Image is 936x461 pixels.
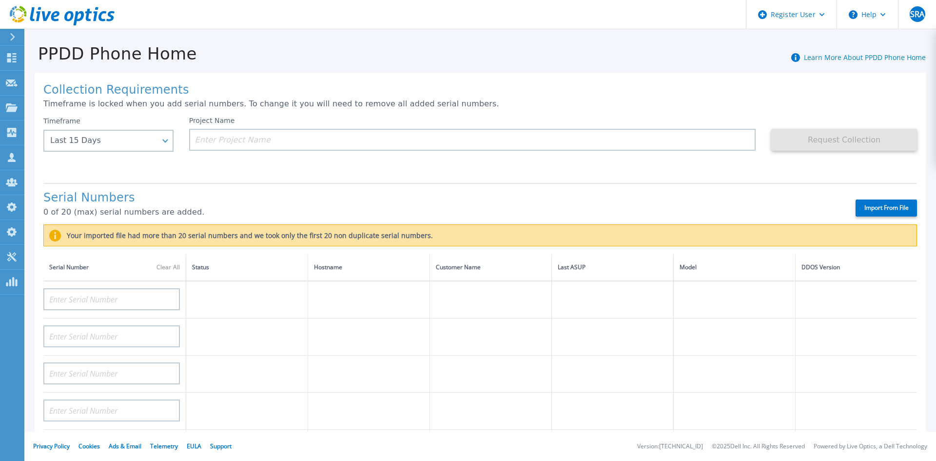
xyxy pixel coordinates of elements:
th: Hostname [308,254,429,281]
div: Last 15 Days [50,136,156,145]
div: Serial Number [49,262,180,273]
h1: PPDD Phone Home [24,44,197,63]
a: Privacy Policy [33,442,70,450]
th: Status [186,254,308,281]
p: Timeframe is locked when you add serial numbers. To change it you will need to remove all added s... [43,100,917,108]
button: Request Collection [771,129,917,151]
a: Cookies [78,442,100,450]
label: Import From File [856,200,917,217]
a: Telemetry [150,442,178,450]
input: Enter Serial Number [43,400,180,421]
a: Learn More About PPDD Phone Home [804,53,926,62]
p: 0 of 20 (max) serial numbers are added. [43,208,838,217]
th: Customer Name [429,254,551,281]
a: EULA [187,442,201,450]
input: Enter Serial Number [43,362,180,384]
th: Last ASUP [551,254,673,281]
li: Powered by Live Optics, a Dell Technology [814,443,927,450]
input: Enter Project Name [189,129,756,151]
label: Your imported file had more than 20 serial numbers and we took only the first 20 non duplicate se... [61,232,433,240]
input: Enter Serial Number [43,288,180,310]
h1: Collection Requirements [43,83,917,97]
a: Support [210,442,232,450]
label: Timeframe [43,117,80,125]
label: Project Name [189,117,235,124]
li: Version: [TECHNICAL_ID] [637,443,703,450]
h1: Serial Numbers [43,191,838,205]
li: © 2025 Dell Inc. All Rights Reserved [712,443,805,450]
th: DDOS Version [795,254,917,281]
input: Enter Serial Number [43,325,180,347]
th: Model [673,254,795,281]
span: SRA [910,10,924,18]
a: Ads & Email [109,442,141,450]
